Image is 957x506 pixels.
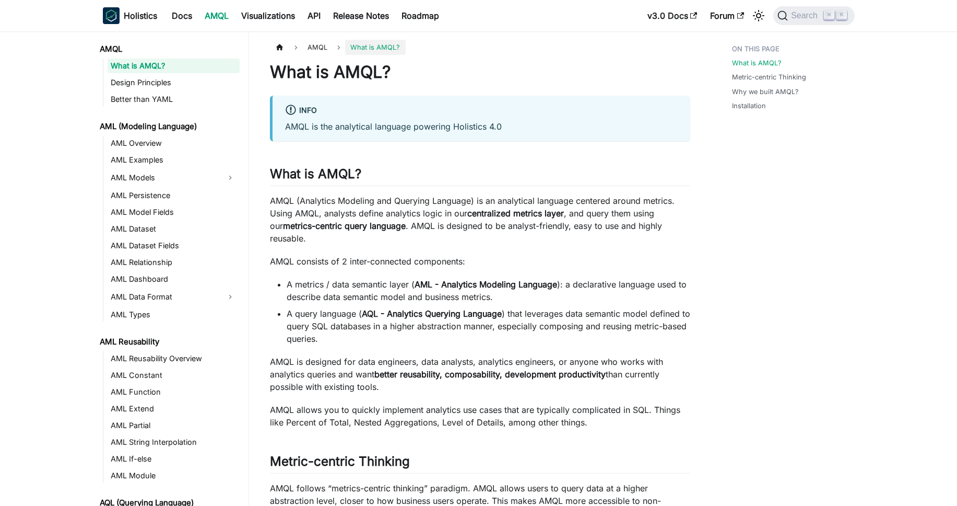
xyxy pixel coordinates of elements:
a: Forum [704,7,750,24]
a: Roadmap [395,7,445,24]
a: AML (Modeling Language) [97,119,240,134]
p: AMQL consists of 2 inter-connected components: [270,255,690,268]
button: Switch between dark and light mode (currently light mode) [750,7,767,24]
li: A metrics / data semantic layer ( ): a declarative language used to describe data semantic model ... [287,278,690,303]
a: AMQL [97,42,240,56]
h1: What is AMQL? [270,62,690,83]
strong: AML - Analytics Modeling Language [415,279,557,290]
a: AML Reusability Overview [108,351,240,366]
a: AML Constant [108,368,240,383]
b: Holistics [124,9,157,22]
a: AML Partial [108,418,240,433]
nav: Docs sidebar [92,31,249,506]
a: AML Data Format [108,289,221,305]
a: AML Relationship [108,255,240,270]
a: v3.0 Docs [641,7,704,24]
a: AMQL [198,7,235,24]
a: Why we built AMQL? [732,87,799,97]
a: Home page [270,40,290,55]
a: AML Dashboard [108,272,240,286]
strong: centralized metrics layer [467,208,564,218]
span: AMQL [302,40,333,55]
a: AML Persistence [108,188,240,203]
h2: What is AMQL? [270,166,690,186]
a: Release Notes [327,7,395,24]
span: What is AMQL? [345,40,405,55]
a: AML Overview [108,136,240,151]
strong: better reusability, composability, development productivity [374,369,606,379]
a: Docs [166,7,198,24]
kbd: K [836,10,847,20]
a: AML Extend [108,401,240,416]
kbd: ⌘ [824,10,834,20]
button: Expand sidebar category 'AML Data Format' [221,289,240,305]
strong: AQL - Analytics Querying Language [362,308,502,319]
nav: Breadcrumbs [270,40,690,55]
a: What is AMQL? [732,58,782,68]
div: info [285,104,678,118]
a: API [301,7,327,24]
a: Better than YAML [108,92,240,107]
p: AMQL is designed for data engineers, data analysts, analytics engineers, or anyone who works with... [270,355,690,393]
a: AML Function [108,385,240,399]
a: AML Module [108,468,240,483]
button: Search (Command+K) [773,6,854,25]
a: Metric-centric Thinking [732,72,806,82]
a: AML Examples [108,153,240,167]
span: Search [788,11,824,20]
p: AMQL (Analytics Modeling and Querying Language) is an analytical language centered around metrics... [270,194,690,245]
p: AMQL is the analytical language powering Holistics 4.0 [285,120,678,133]
a: Installation [732,101,766,111]
a: AML String Interpolation [108,435,240,450]
a: AML Types [108,307,240,322]
strong: metrics-centric query language [283,221,406,231]
a: What is AMQL? [108,59,240,73]
h2: Metric-centric Thinking [270,454,690,474]
li: A query language ( ) that leverages data semantic model defined to query SQL databases in a highe... [287,307,690,345]
a: AML Models [108,169,221,186]
a: AML Dataset Fields [108,238,240,253]
a: AML Dataset [108,222,240,236]
button: Expand sidebar category 'AML Models' [221,169,240,186]
a: HolisticsHolistics [103,7,157,24]
a: AML Reusability [97,335,240,349]
a: AML If-else [108,452,240,466]
a: Visualizations [235,7,301,24]
p: AMQL allows you to quickly implement analytics use cases that are typically complicated in SQL. T... [270,404,690,429]
a: AML Model Fields [108,205,240,220]
img: Holistics [103,7,120,24]
a: Design Principles [108,75,240,90]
